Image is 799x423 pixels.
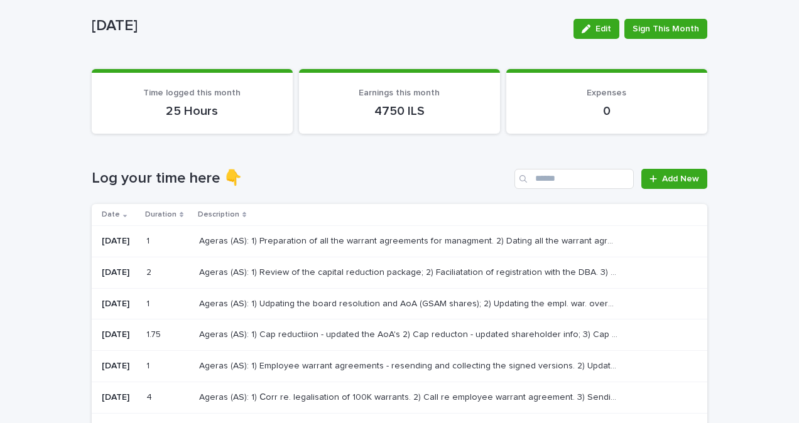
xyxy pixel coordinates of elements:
[521,104,692,119] p: 0
[102,299,136,309] p: [DATE]
[92,225,707,257] tr: [DATE]11 Ageras (AS): 1) Preparation of all the warrant agreements for managment. 2) Dating all t...
[92,351,707,382] tr: [DATE]11 Ageras (AS): 1) Employee warrant agreements - resending and collecting the signed versio...
[146,390,155,403] p: 4
[573,19,619,39] button: Edit
[92,17,563,35] p: [DATE]
[102,267,136,278] p: [DATE]
[146,327,163,340] p: 1.75
[198,208,239,222] p: Description
[641,169,707,189] a: Add New
[314,104,485,119] p: 4750 ILS
[145,208,177,222] p: Duration
[102,208,120,222] p: Date
[146,265,154,278] p: 2
[146,233,152,247] p: 1
[199,327,621,340] p: Ageras (AS): 1) Cap reductiion - updated the AoA's 2) Cap reducton - updated shareholder info; 3)...
[199,265,621,278] p: Ageras (AS): 1) Review of the capital reduction package; 2) Faciliatation of registration with th...
[662,174,699,183] span: Add New
[92,319,707,351] tr: [DATE]1.751.75 Ageras (AS): 1) Cap reductiion - updated the AoA's 2) Cap reducton - updated share...
[199,358,621,372] p: Ageras (AS): 1) Employee warrant agreements - resending and collecting the signed versions. 2) Up...
[199,233,621,247] p: Ageras (AS): 1) Preparation of all the warrant agreements for managment. 2) Dating all the warran...
[92,382,707,413] tr: [DATE]44 Ageras (AS): 1) Сorr re. legalisation of 100K warrants. 2) Call re employee warrant agre...
[102,236,136,247] p: [DATE]
[92,169,509,188] h1: Log your time here 👇
[587,88,626,97] span: Expenses
[146,358,152,372] p: 1
[624,19,707,39] button: Sign This Month
[92,257,707,288] tr: [DATE]22 Ageras (AS): 1) Review of the capital reduction package; 2) Faciliatation of registratio...
[595,24,611,33] span: Edit
[102,361,136,372] p: [DATE]
[146,296,152,309] p: 1
[102,392,136,403] p: [DATE]
[199,296,621,309] p: Ageras (AS): 1) Udpating the board resolution and AoA (GSAM shares); 2) Updating the empl. war. o...
[359,88,440,97] span: Earnings this month
[199,390,621,403] p: Ageras (AS): 1) Сorr re. legalisation of 100K warrants. 2) Call re employee warrant agreement. 3)...
[514,169,634,189] input: Search
[102,329,136,340] p: [DATE]
[143,88,241,97] span: Time logged this month
[107,104,278,119] p: 25 Hours
[633,23,699,35] span: Sign This Month
[92,288,707,319] tr: [DATE]11 Ageras (AS): 1) Udpating the board resolution and AoA (GSAM shares); 2) Updating the emp...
